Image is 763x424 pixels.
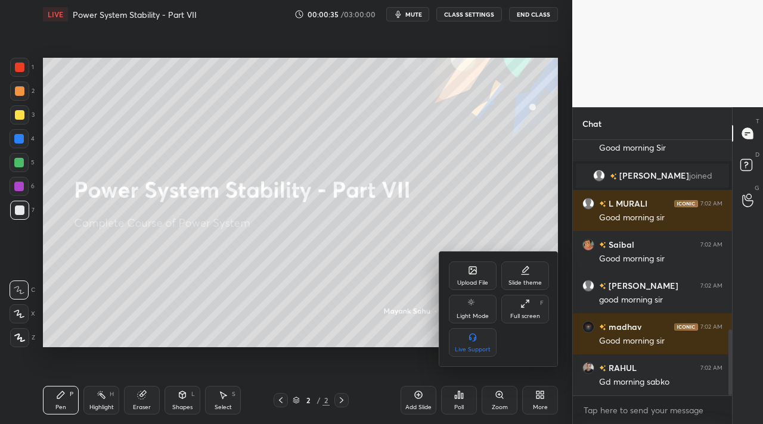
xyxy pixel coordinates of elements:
div: Upload File [457,280,488,286]
div: Live Support [455,347,491,353]
div: F [540,300,544,306]
div: Full screen [510,313,540,319]
div: Slide theme [508,280,542,286]
div: Light Mode [457,313,489,319]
